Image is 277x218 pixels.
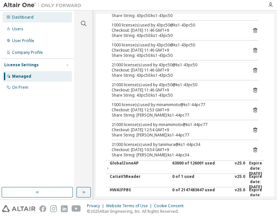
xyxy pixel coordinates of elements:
[12,38,34,43] div: User Profile
[61,205,68,212] img: linkedin.svg
[2,205,35,212] img: altair_logo.svg
[110,187,168,203] div: HWAIFPBS
[112,93,242,98] div: Share String: 43pc50:ks1-43pc50
[249,161,264,176] div: Expire date: [DATE]
[112,113,242,118] div: Share String: [PERSON_NAME]:ks1-44pc77
[12,15,34,20] div: Dashboard
[39,205,46,212] img: facebook.svg
[87,209,187,214] p: © 2025 Altair Engineering, Inc. All Rights Reserved.
[112,68,242,73] div: Checkout: [DATE] 11:46 GMT+9
[110,187,264,203] button: HWAIFPBS0 of 2147483647 usedv25.0Expire date:[DATE]
[112,48,242,53] div: Checkout: [DATE] 11:46 GMT+9
[112,13,242,18] div: Share String: 43pc50:ks1-43pc50
[112,147,242,152] div: Checkout: [DATE] 10:54 GMT+9
[106,203,154,209] div: Website Terms of Use
[172,174,231,190] div: 0 of 1 used
[112,73,242,78] div: Share String: 43pc50:ks1-43pc50
[112,127,242,132] div: Checkout: [DATE] 12:54 GMT+9
[72,205,81,212] img: youtube.svg
[112,23,242,28] div: 1000 license(s) used by 43pc50@ks1-43pc50
[112,107,242,113] div: Checkout: [DATE] 12:53 GMT+9
[249,174,264,190] div: Expire date: [DATE]
[154,203,187,209] div: Cookie Consent
[235,187,245,203] div: v25.0
[172,187,231,203] div: 0 of 2147483647 used
[112,53,242,58] div: Share String: 43pc50:ks1-43pc50
[4,62,39,68] div: License Settings
[12,74,31,79] div: Managed
[87,203,106,209] div: Privacy
[249,187,264,203] div: Expire date: [DATE]
[12,50,43,55] div: Company Profile
[235,161,245,176] div: v25.0
[172,161,231,176] div: 63000 of 126001 used
[110,174,264,190] button: CatiaV5Reader0 of 1 usedv25.0Expire date:[DATE]
[235,174,245,190] div: v25.0
[112,82,242,87] div: 21000 license(s) used by 43pc50@ks1-43pc50
[112,62,242,68] div: 21000 license(s) used by 43pc50@ks1-43pc50
[112,33,242,38] div: Share String: 43pc50:ks1-43pc50
[50,205,57,212] img: instagram.svg
[106,161,264,176] button: GlobalZoneAP63000 of 126001 usedv25.0Expire date:[DATE]
[12,85,28,90] div: On Prem
[112,42,242,48] div: 1000 license(s) used by 43pc50@ks1-43pc50
[112,102,242,107] div: 1000 license(s) used by minamimoto@ks1-44pc77
[112,87,242,93] div: Checkout: [DATE] 11:46 GMT+9
[112,132,242,138] div: Share String: [PERSON_NAME]:ks1-44pc77
[112,152,242,158] div: Share String: [PERSON_NAME]:ks1-44pc34
[110,161,168,176] div: GlobalZoneAP
[112,28,242,33] div: Checkout: [DATE] 11:46 GMT+9
[112,142,242,147] div: 21000 license(s) used by tanimura@ks1-44pc34
[12,26,23,32] div: Users
[3,2,85,8] img: Altair One
[112,122,242,127] div: 21000 license(s) used by minamimoto@ks1-44pc77
[110,174,168,190] div: CatiaV5Reader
